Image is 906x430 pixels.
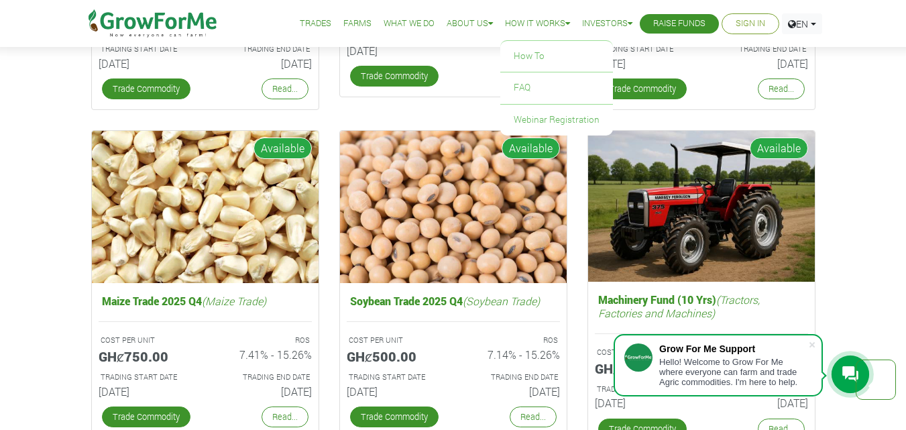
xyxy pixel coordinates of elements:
[597,44,689,55] p: Estimated Trading Start Date
[340,131,567,283] img: growforme image
[463,385,560,398] h6: [DATE]
[101,372,193,383] p: Estimated Trading Start Date
[92,131,319,283] img: growforme image
[500,72,613,103] a: FAQ
[215,348,312,361] h6: 7.41% - 15.26%
[598,292,760,319] i: (Tractors, Factories and Machines)
[349,335,441,346] p: COST PER UNIT
[350,407,439,427] a: Trade Commodity
[714,44,806,55] p: Estimated Trading End Date
[502,138,560,159] span: Available
[598,78,687,99] a: Trade Commodity
[202,294,266,308] i: (Maize Trade)
[463,294,540,308] i: (Soybean Trade)
[659,357,808,387] div: Hello! Welcome to Grow For Me where everyone can farm and trade Agric commodities. I'm here to help.
[750,138,808,159] span: Available
[347,44,443,57] h6: [DATE]
[782,13,822,34] a: EN
[215,385,312,398] h6: [DATE]
[262,407,308,427] a: Read...
[99,348,195,364] h5: GHȼ750.00
[582,17,632,31] a: Investors
[510,407,557,427] a: Read...
[500,41,613,72] a: How To
[463,44,560,57] h6: [DATE]
[349,372,441,383] p: Estimated Trading Start Date
[465,335,558,346] p: ROS
[343,17,372,31] a: Farms
[595,290,808,322] h5: Machinery Fund (10 Yrs)
[102,407,190,427] a: Trade Commodity
[99,291,312,311] h5: Maize Trade 2025 Q4
[500,105,613,136] a: Webinar Registration
[712,57,808,70] h6: [DATE]
[101,44,193,55] p: Estimated Trading Start Date
[595,360,691,376] h5: GHȼ2,500.00
[463,348,560,361] h6: 7.14% - 15.26%
[736,17,765,31] a: Sign In
[465,372,558,383] p: Estimated Trading End Date
[99,385,195,398] h6: [DATE]
[597,384,689,395] p: Estimated Trading Start Date
[347,385,443,398] h6: [DATE]
[217,335,310,346] p: ROS
[597,347,689,358] p: COST PER UNIT
[659,343,808,354] div: Grow For Me Support
[101,335,193,346] p: COST PER UNIT
[262,78,308,99] a: Read...
[217,372,310,383] p: Estimated Trading End Date
[595,396,691,409] h6: [DATE]
[102,78,190,99] a: Trade Commodity
[447,17,493,31] a: About Us
[253,138,312,159] span: Available
[653,17,705,31] a: Raise Funds
[712,396,808,409] h6: [DATE]
[99,57,195,70] h6: [DATE]
[217,44,310,55] p: Estimated Trading End Date
[505,17,570,31] a: How it Works
[758,78,805,99] a: Read...
[384,17,435,31] a: What We Do
[347,348,443,364] h5: GHȼ500.00
[215,57,312,70] h6: [DATE]
[595,57,691,70] h6: [DATE]
[588,131,815,282] img: growforme image
[350,66,439,87] a: Trade Commodity
[347,291,560,311] h5: Soybean Trade 2025 Q4
[300,17,331,31] a: Trades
